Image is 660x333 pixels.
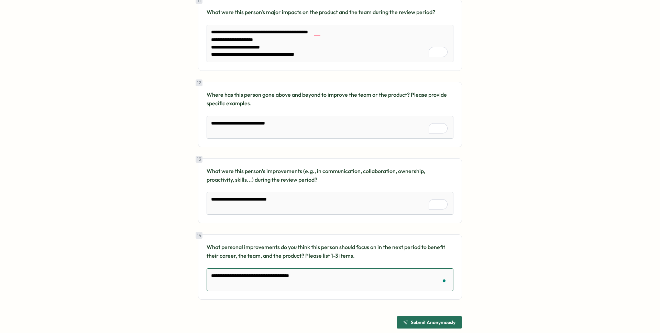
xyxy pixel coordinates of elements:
textarea: To enrich screen reader interactions, please activate Accessibility in Grammarly extension settings [207,116,453,139]
button: Submit Anonymously [397,316,462,329]
span: Submit Anonymously [411,320,455,325]
textarea: To enrich screen reader interactions, please activate Accessibility in Grammarly extension settings [207,25,453,62]
textarea: To enrich screen reader interactions, please activate Accessibility in Grammarly extension settings [207,268,453,291]
div: 13 [196,156,202,163]
div: 14 [196,232,202,239]
div: 12 [196,79,202,86]
p: Where has this person gone above and beyond to improve the team or the product? Please provide sp... [207,90,453,108]
p: What personal improvements do you think this person should focus on in the next period to benefit... [207,243,453,260]
textarea: To enrich screen reader interactions, please activate Accessibility in Grammarly extension settings [207,192,453,215]
p: What were this person’s improvements (e.g., in communication, collaboration, ownership, proactivi... [207,167,453,184]
p: What were this person's major impacts on the product and the team during the review period? [207,8,453,17]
